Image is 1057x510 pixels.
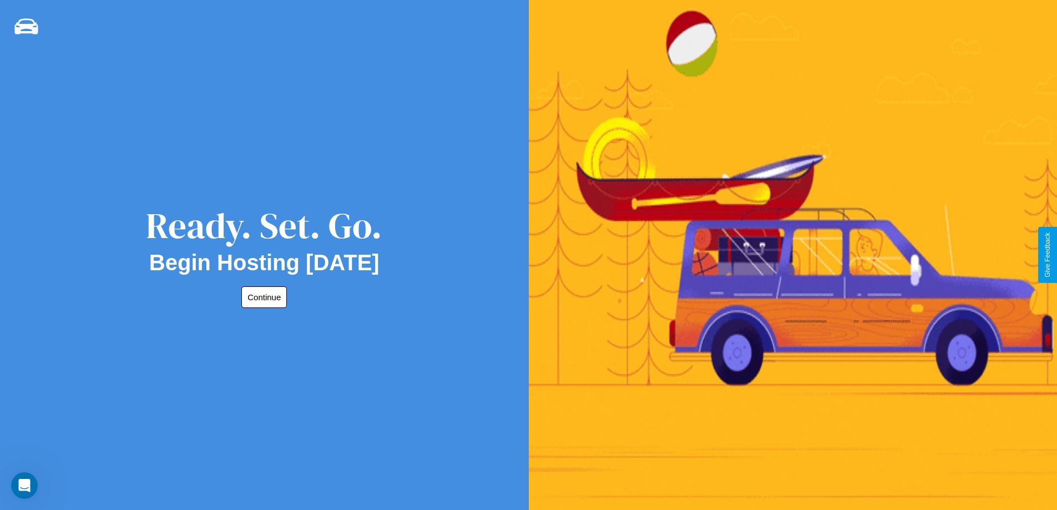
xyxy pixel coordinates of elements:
iframe: Intercom live chat [11,472,38,499]
h2: Begin Hosting [DATE] [149,250,380,275]
div: Give Feedback [1044,233,1051,277]
div: Ready. Set. Go. [146,201,382,250]
button: Continue [241,286,287,308]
